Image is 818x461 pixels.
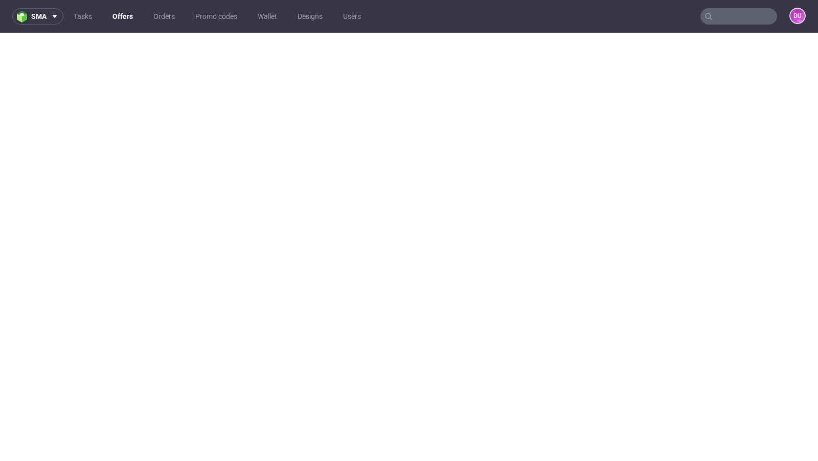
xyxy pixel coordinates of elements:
[12,8,63,25] button: sma
[106,8,139,25] a: Offers
[189,8,243,25] a: Promo codes
[252,8,283,25] a: Wallet
[67,8,98,25] a: Tasks
[147,8,181,25] a: Orders
[337,8,367,25] a: Users
[17,11,31,22] img: logo
[291,8,329,25] a: Designs
[790,9,805,23] figcaption: DU
[31,13,47,20] span: sma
